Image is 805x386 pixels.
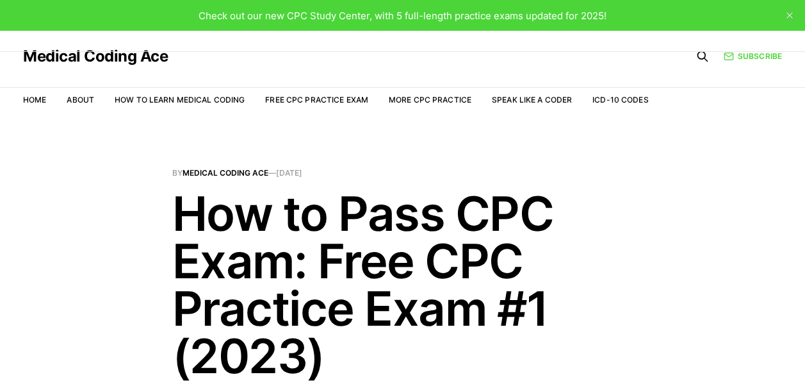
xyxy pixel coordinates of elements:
[172,190,633,380] h1: How to Pass CPC Exam: Free CPC Practice Exam #1 (2023)
[265,95,368,105] a: Free CPC Practice Exam
[172,169,633,177] span: By —
[115,95,245,105] a: How to Learn Medical Coding
[596,323,805,386] iframe: portal-trigger
[592,95,648,105] a: ICD-10 Codes
[779,5,800,26] button: close
[724,50,782,62] a: Subscribe
[67,95,94,105] a: About
[23,95,46,105] a: Home
[23,49,168,64] a: Medical Coding Ace
[199,10,606,22] span: Check out our new CPC Study Center, with 5 full-length practice exams updated for 2025!
[183,168,268,178] a: Medical Coding Ace
[389,95,471,105] a: More CPC Practice
[276,168,302,178] time: [DATE]
[492,95,572,105] a: Speak Like a Coder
